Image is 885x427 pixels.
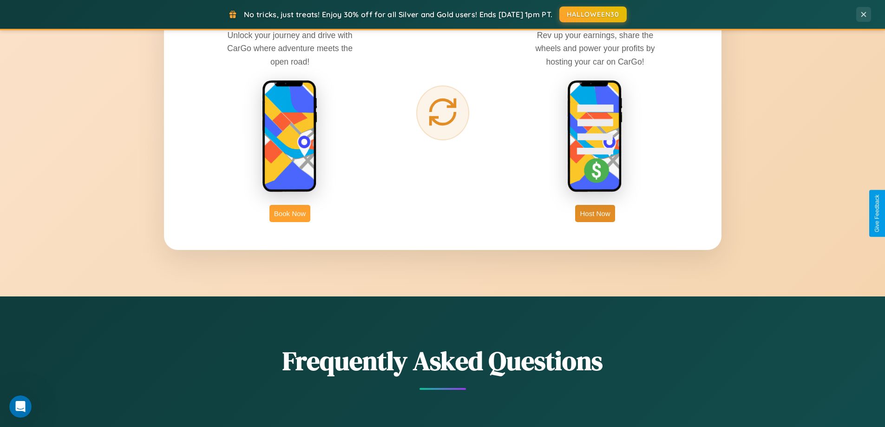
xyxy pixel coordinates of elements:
img: host phone [567,80,623,193]
button: HALLOWEEN30 [559,7,627,22]
p: Unlock your journey and drive with CarGo where adventure meets the open road! [220,29,360,68]
p: Rev up your earnings, share the wheels and power your profits by hosting your car on CarGo! [525,29,665,68]
button: Book Now [269,205,310,222]
div: Give Feedback [874,195,880,232]
h2: Frequently Asked Questions [164,343,721,379]
button: Host Now [575,205,615,222]
span: No tricks, just treats! Enjoy 30% off for all Silver and Gold users! Ends [DATE] 1pm PT. [244,10,552,19]
iframe: Intercom live chat [9,395,32,418]
img: rent phone [262,80,318,193]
